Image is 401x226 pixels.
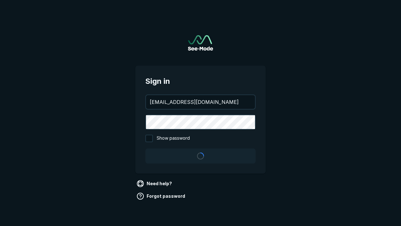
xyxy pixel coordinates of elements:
span: Show password [157,135,190,142]
img: See-Mode Logo [188,35,213,51]
a: Forgot password [135,191,188,201]
span: Sign in [145,76,256,87]
a: Go to sign in [188,35,213,51]
input: your@email.com [146,95,255,109]
a: Need help? [135,179,174,189]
